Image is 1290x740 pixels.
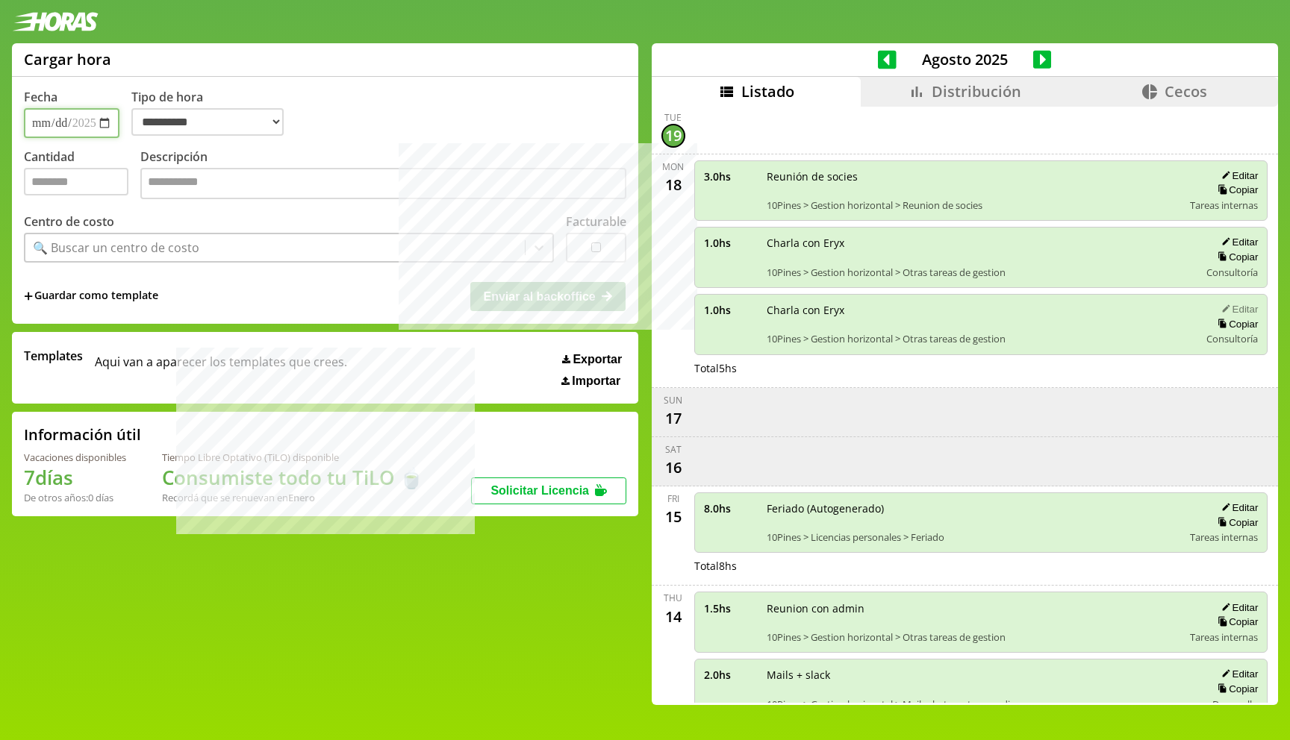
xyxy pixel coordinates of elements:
div: 14 [661,604,685,628]
button: Editar [1217,303,1258,316]
select: Tipo de hora [131,108,284,136]
span: Listado [741,81,794,101]
div: Sun [664,394,682,407]
span: 1.5 hs [704,601,756,615]
div: Recordá que se renuevan en [162,491,423,504]
span: Tareas internas [1190,530,1258,544]
span: +Guardar como template [24,288,158,304]
button: Editar [1217,501,1258,514]
span: 10Pines > Gestion horizontal > Otras tareas de gestion [767,630,1180,644]
span: Aqui van a aparecer los templates que crees. [95,348,347,388]
label: Fecha [24,89,57,105]
div: 15 [661,505,685,529]
span: Solicitar Licencia [490,484,589,497]
button: Copiar [1213,615,1258,628]
label: Facturable [566,213,626,230]
div: scrollable content [652,107,1278,703]
span: + [24,288,33,304]
h1: 7 días [24,464,126,491]
span: Importar [572,374,620,388]
span: Reunion con admin [767,601,1180,615]
span: 1.0 hs [704,303,756,317]
span: 3.0 hs [704,169,756,184]
span: Tareas internas [1190,198,1258,212]
div: Total 5 hs [694,361,1268,375]
h2: Información útil [24,424,141,445]
div: 16 [661,456,685,480]
span: Charla con Eryx [767,303,1196,317]
div: 🔍 Buscar un centro de costo [33,239,199,256]
button: Editar [1217,668,1258,680]
div: De otros años: 0 días [24,491,126,504]
h1: Cargar hora [24,49,111,69]
button: Copiar [1213,251,1258,263]
button: Copiar [1213,184,1258,196]
div: Tue [664,111,682,124]
span: Consultoría [1206,332,1258,345]
button: Editar [1217,236,1258,248]
button: Editar [1217,169,1258,182]
div: Tiempo Libre Optativo (TiLO) disponible [162,451,423,464]
button: Copiar [1213,318,1258,330]
span: 1.0 hs [704,236,756,250]
span: Cecos [1165,81,1207,101]
div: Total 8 hs [694,559,1268,573]
button: Exportar [558,352,626,367]
div: Mon [662,160,684,173]
label: Descripción [140,148,626,203]
label: Cantidad [24,148,140,203]
span: 10Pines > Gestion horizontal > Otras tareas de gestion [767,266,1196,279]
button: Copiar [1213,683,1258,695]
span: 10Pines > Licencias personales > Feriado [767,530,1180,544]
div: Thu [664,592,682,604]
input: Cantidad [24,168,128,195]
img: logotipo [12,12,99,31]
h1: Consumiste todo tu TiLO 🍵 [162,464,423,491]
span: 8.0 hs [704,501,756,515]
span: Templates [24,348,83,364]
span: Distribución [932,81,1021,101]
div: 19 [661,124,685,148]
span: Agosto 2025 [897,49,1033,69]
span: Tareas internas [1190,630,1258,644]
span: 2.0 hs [704,668,756,682]
span: Reunión de socies [767,169,1180,184]
span: Charla con Eryx [767,236,1196,250]
span: 10Pines > Gestion horizontal > Otras tareas de gestion [767,332,1196,345]
b: Enero [288,491,315,504]
span: 10Pines > Gestion horizontal > Mails chats y otros medios [767,697,1196,711]
span: 10Pines > Gestion horizontal > Reunion de socies [767,198,1180,212]
span: Desarrollo [1212,697,1258,711]
span: Feriado (Autogenerado) [767,501,1180,515]
div: Sat [665,443,682,456]
label: Centro de costo [24,213,114,230]
button: Solicitar Licencia [471,477,626,504]
button: Editar [1217,601,1258,614]
label: Tipo de hora [131,89,296,138]
div: 17 [661,407,685,430]
textarea: Descripción [140,168,626,199]
button: Copiar [1213,516,1258,529]
div: Fri [667,492,679,505]
span: Consultoría [1206,266,1258,279]
div: Vacaciones disponibles [24,451,126,464]
span: Mails + slack [767,668,1196,682]
span: Exportar [573,353,622,366]
div: 18 [661,173,685,197]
